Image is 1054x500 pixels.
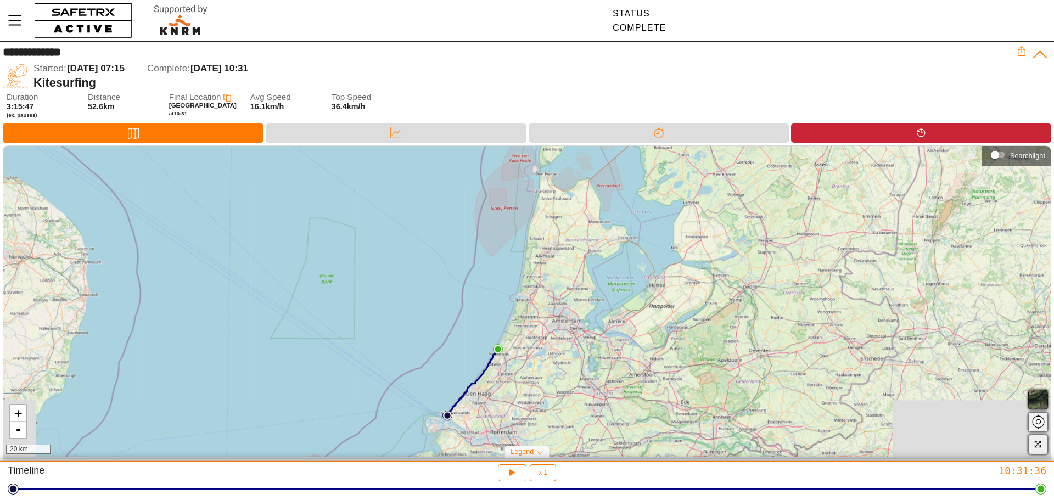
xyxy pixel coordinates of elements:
[250,93,321,102] span: Avg Speed
[88,93,158,102] span: Distance
[33,63,66,74] span: Started:
[3,63,28,88] img: KITE_SURFING.svg
[530,464,556,481] button: x 1
[529,123,789,143] div: Splits
[3,123,263,143] div: Map
[7,112,77,119] span: (ex. pauses)
[332,102,366,111] span: 36.4km/h
[791,123,1051,143] div: Timeline
[6,445,51,454] div: 20 km
[493,344,503,354] img: PathEnd.svg
[1010,151,1045,160] div: Searchlight
[33,76,1017,90] div: Kitesurfing
[539,469,547,476] span: x 1
[169,110,187,116] span: at 10:31
[88,102,115,111] span: 52.6km
[8,464,350,481] div: Timeline
[67,63,125,74] span: [DATE] 07:15
[190,63,248,74] span: [DATE] 10:31
[141,3,220,38] img: RescueLogo.svg
[250,102,284,111] span: 16.1km/h
[147,63,190,74] span: Complete:
[704,464,1046,477] div: 10:31:36
[7,93,77,102] span: Duration
[7,102,34,111] span: 3:15:47
[10,405,26,422] a: Zoom in
[613,23,666,33] div: Complete
[10,422,26,438] a: Zoom out
[987,147,1045,163] div: Searchlight
[613,9,666,19] div: Status
[332,93,402,102] span: Top Speed
[511,448,534,456] span: Legend
[266,123,526,143] div: Data
[169,102,237,109] span: [GEOGRAPHIC_DATA]
[169,92,221,102] span: Final Location
[442,411,452,420] img: PathStart.svg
